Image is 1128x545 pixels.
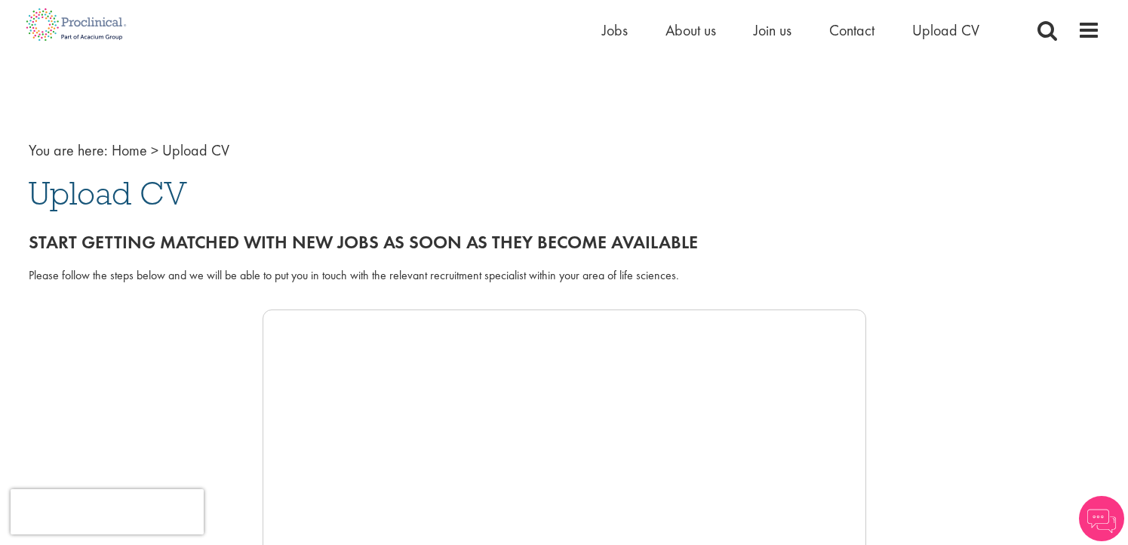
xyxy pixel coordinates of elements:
a: Contact [829,20,874,40]
h2: Start getting matched with new jobs as soon as they become available [29,232,1100,252]
a: Join us [754,20,791,40]
div: Please follow the steps below and we will be able to put you in touch with the relevant recruitme... [29,267,1100,285]
span: Upload CV [29,173,187,214]
span: Upload CV [162,140,229,160]
iframe: reCAPTCHA [11,489,204,534]
a: breadcrumb link [112,140,147,160]
span: > [151,140,158,160]
a: Upload CV [912,20,979,40]
a: Jobs [602,20,628,40]
a: About us [665,20,716,40]
span: You are here: [29,140,108,160]
img: Chatbot [1079,496,1124,541]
